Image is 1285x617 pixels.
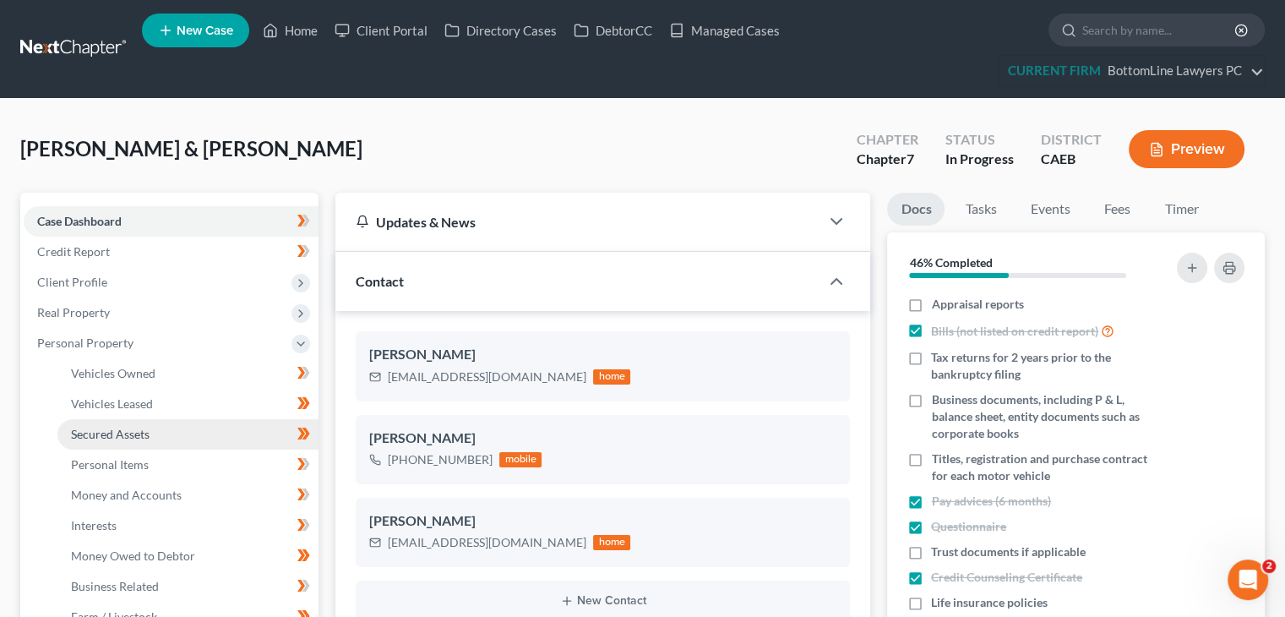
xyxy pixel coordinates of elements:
a: Directory Cases [436,15,565,46]
div: CAEB [1041,150,1102,169]
span: Vehicles Leased [71,396,153,411]
a: Client Portal [326,15,436,46]
span: Vehicles Owned [71,366,155,380]
a: Vehicles Leased [57,389,319,419]
div: home [593,535,630,550]
strong: 46% Completed [909,255,992,270]
span: Client Profile [37,275,107,289]
span: Business documents, including P & L, balance sheet, entity documents such as corporate books [931,391,1156,442]
span: Interests [71,518,117,532]
a: Home [254,15,326,46]
div: [PHONE_NUMBER] [388,451,493,468]
span: New Case [177,25,233,37]
div: In Progress [945,150,1014,169]
a: Secured Assets [57,419,319,450]
div: [EMAIL_ADDRESS][DOMAIN_NAME] [388,534,586,551]
span: Money and Accounts [71,488,182,502]
span: Contact [356,273,404,289]
span: 7 [907,150,914,167]
a: Case Dashboard [24,206,319,237]
a: Money and Accounts [57,480,319,511]
div: [PERSON_NAME] [369,511,836,532]
a: DebtorCC [565,15,661,46]
span: Credit Counseling Certificate [931,569,1082,586]
div: Updates & News [356,213,799,231]
button: Preview [1129,130,1244,168]
div: [PERSON_NAME] [369,345,836,365]
span: Questionnaire [931,518,1006,535]
div: Chapter [857,150,918,169]
a: Docs [887,193,945,226]
span: [PERSON_NAME] & [PERSON_NAME] [20,136,362,161]
span: 2 [1262,560,1276,573]
span: Life insurance policies [931,594,1048,611]
a: Business Related [57,571,319,602]
a: Timer [1151,193,1211,226]
span: Tax returns for 2 years prior to the bankruptcy filing [931,349,1156,383]
span: Credit Report [37,244,110,259]
span: Appraisal reports [931,296,1023,313]
a: CURRENT FIRMBottomLine Lawyers PC [999,56,1264,86]
span: Titles, registration and purchase contract for each motor vehicle [931,450,1156,484]
div: mobile [499,452,542,467]
div: District [1041,130,1102,150]
input: Search by name... [1082,14,1237,46]
span: Pay advices (6 months) [931,493,1050,510]
div: home [593,369,630,385]
div: [EMAIL_ADDRESS][DOMAIN_NAME] [388,369,586,385]
span: Case Dashboard [37,214,122,228]
a: Credit Report [24,237,319,267]
div: [PERSON_NAME] [369,429,836,449]
a: Interests [57,511,319,541]
a: Vehicles Owned [57,358,319,389]
iframe: Intercom live chat [1228,560,1268,600]
span: Money Owed to Debtor [71,549,195,563]
a: Tasks [951,193,1010,226]
span: Bills (not listed on credit report) [931,323,1098,340]
a: Fees [1090,193,1144,226]
div: Status [945,130,1014,150]
strong: CURRENT FIRM [1008,63,1101,78]
span: Real Property [37,305,110,319]
a: Events [1016,193,1083,226]
span: Personal Items [71,457,149,472]
a: Money Owed to Debtor [57,541,319,571]
a: Managed Cases [661,15,788,46]
a: Personal Items [57,450,319,480]
span: Business Related [71,579,159,593]
button: New Contact [369,594,836,608]
span: Personal Property [37,336,133,350]
div: Chapter [857,130,918,150]
span: Secured Assets [71,427,150,441]
span: Trust documents if applicable [931,543,1086,560]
